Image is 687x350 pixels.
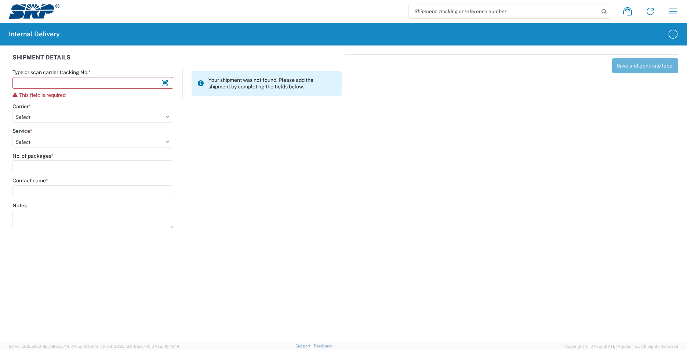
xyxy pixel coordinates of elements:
a: Feedback [314,344,332,348]
span: Server: 2025.16.0-82789e55714 [9,344,98,349]
input: Shipment, tracking or reference number [409,4,599,18]
label: Type or scan carrier tracking No. [12,69,91,76]
span: This field is required [19,92,66,98]
h2: Internal Delivery [9,30,60,39]
label: Service [12,128,32,134]
label: Carrier [12,103,31,110]
label: No. of packages [12,153,54,159]
label: Contact name [12,177,48,184]
img: srp [9,4,59,19]
a: Support [295,344,314,348]
span: [DATE] 10:40:19 [150,344,179,349]
span: Client: 2025.16.0-8fc0770 [101,344,179,349]
span: [DATE] 10:56:16 [69,344,98,349]
span: Copyright © [DATE]-[DATE] Agistix Inc., All Rights Reserved [565,343,678,350]
div: SHIPMENT DETAILS [12,54,342,69]
label: Notes [12,202,27,209]
span: Your shipment was not found. Please add the shipment by completing the fields below. [208,77,336,90]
